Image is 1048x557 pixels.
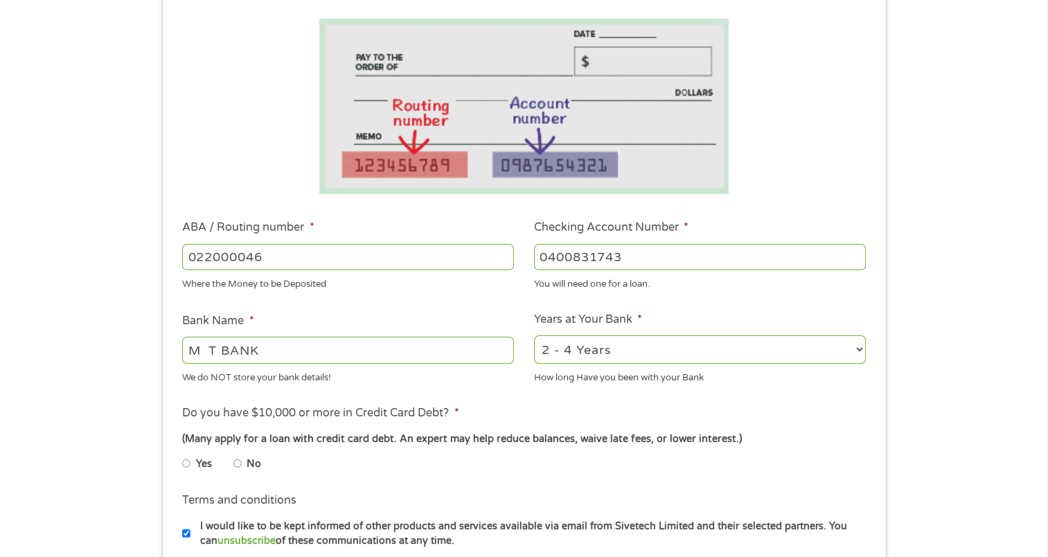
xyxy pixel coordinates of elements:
[247,457,261,472] label: No
[534,220,689,235] label: Checking Account Number
[196,457,212,472] label: Yes
[319,19,729,194] img: Routing number location
[182,493,296,508] label: Terms and conditions
[182,432,865,447] div: (Many apply for a loan with credit card debt. An expert may help reduce balances, waive late fees...
[182,273,514,292] div: Where the Money to be Deposited
[182,244,514,270] input: 263177916
[182,366,514,384] div: We do NOT store your bank details!
[217,535,276,547] a: unsubscribe
[534,312,642,327] label: Years at Your Bank
[182,314,254,328] label: Bank Name
[182,220,314,235] label: ABA / Routing number
[182,406,459,421] label: Do you have $10,000 or more in Credit Card Debt?
[534,366,866,384] div: How long Have you been with your Bank
[534,273,866,292] div: You will need one for a loan.
[534,244,866,270] input: 345634636
[190,519,870,549] label: I would like to be kept informed of other products and services available via email from Sivetech...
